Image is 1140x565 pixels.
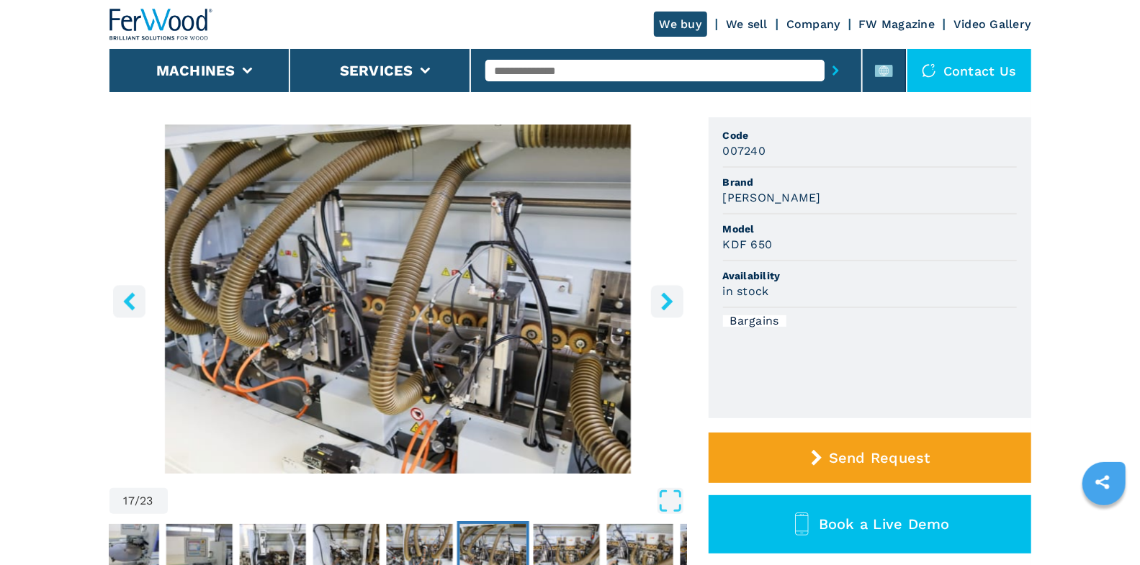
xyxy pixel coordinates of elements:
button: Book a Live Demo [709,495,1031,553]
a: We buy [654,12,708,37]
h3: in stock [723,283,769,299]
button: right-button [651,285,683,317]
button: Send Request [709,433,1031,483]
button: left-button [113,285,145,317]
span: Code [723,128,1017,143]
div: Go to Slide 17 [109,125,687,474]
a: We sell [726,17,768,31]
button: Open Fullscreen [171,488,683,514]
span: Brand [723,175,1017,189]
span: Availability [723,268,1017,283]
button: submit-button [825,54,847,87]
span: 17 [124,495,135,507]
div: Bargains [723,315,786,327]
span: 23 [140,495,153,507]
a: Video Gallery [953,17,1031,31]
img: Ferwood [109,9,213,40]
h3: 007240 [723,143,766,159]
a: Company [786,17,840,31]
img: Contact us [922,63,936,78]
div: Contact us [907,49,1031,92]
span: Book a Live Demo [819,515,950,533]
a: sharethis [1085,464,1121,500]
button: Services [340,62,413,79]
button: Machines [156,62,235,79]
a: FW Magazine [859,17,935,31]
span: / [135,495,140,507]
img: Single Edgebanders BRANDT KDF 650 [109,125,687,474]
h3: KDF 650 [723,236,773,253]
span: Model [723,222,1017,236]
span: Send Request [829,449,930,466]
h3: [PERSON_NAME] [723,189,821,206]
iframe: Chat [1079,500,1129,554]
